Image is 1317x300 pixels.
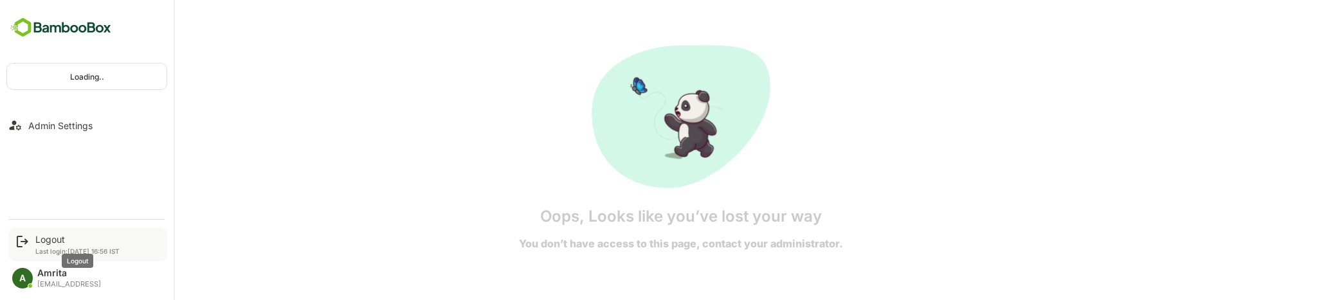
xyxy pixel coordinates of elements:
[519,232,843,255] h6: You don’t have access to this page, contact your administrator.
[37,280,101,288] div: [EMAIL_ADDRESS]
[7,64,167,89] div: Loading..
[540,206,822,227] h5: Oops, Looks like you’ve lost your way
[6,112,167,138] button: Admin Settings
[12,268,33,288] div: A
[35,234,120,245] div: Logout
[28,120,93,131] div: Admin Settings
[592,45,771,188] img: No-Access
[37,268,101,279] div: Amrita
[35,247,120,255] p: Last login: [DATE] 16:56 IST
[6,15,115,40] img: BambooboxFullLogoMark.5f36c76dfaba33ec1ec1367b70bb1252.svg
